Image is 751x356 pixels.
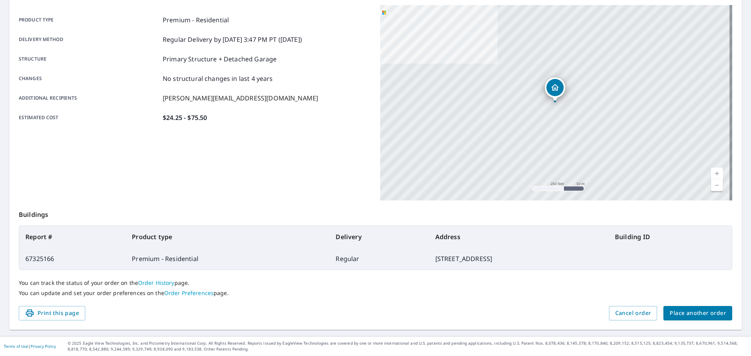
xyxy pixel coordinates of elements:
span: Place another order [670,308,726,318]
p: | [4,344,56,349]
a: Privacy Policy [31,343,56,349]
span: Print this page [25,308,79,318]
button: Cancel order [609,306,658,320]
a: Order Preferences [164,289,214,297]
p: Changes [19,74,160,83]
td: Regular [329,248,429,270]
td: [STREET_ADDRESS] [429,248,609,270]
p: [PERSON_NAME][EMAIL_ADDRESS][DOMAIN_NAME] [163,93,318,103]
th: Address [429,226,609,248]
p: Product type [19,15,160,25]
p: Delivery method [19,35,160,44]
td: 67325166 [19,248,126,270]
div: Dropped pin, building 1, Residential property, 203 Bahia Mar Pt Hendersonville, TN 37075 [545,77,565,102]
p: Regular Delivery by [DATE] 3:47 PM PT ([DATE]) [163,35,302,44]
th: Building ID [609,226,732,248]
th: Delivery [329,226,429,248]
p: Estimated cost [19,113,160,122]
button: Print this page [19,306,85,320]
button: Place another order [663,306,732,320]
th: Report # [19,226,126,248]
a: Order History [138,279,174,286]
p: © 2025 Eagle View Technologies, Inc. and Pictometry International Corp. All Rights Reserved. Repo... [68,340,747,352]
a: Current Level 17, Zoom Out [711,179,723,191]
span: Cancel order [615,308,651,318]
a: Terms of Use [4,343,28,349]
p: Primary Structure + Detached Garage [163,54,277,64]
p: $24.25 - $75.50 [163,113,207,122]
p: You can track the status of your order on the page. [19,279,732,286]
p: Premium - Residential [163,15,229,25]
p: No structural changes in last 4 years [163,74,273,83]
th: Product type [126,226,329,248]
p: You can update and set your order preferences on the page. [19,290,732,297]
p: Buildings [19,200,732,225]
p: Structure [19,54,160,64]
p: Additional recipients [19,93,160,103]
td: Premium - Residential [126,248,329,270]
a: Current Level 17, Zoom In [711,168,723,179]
